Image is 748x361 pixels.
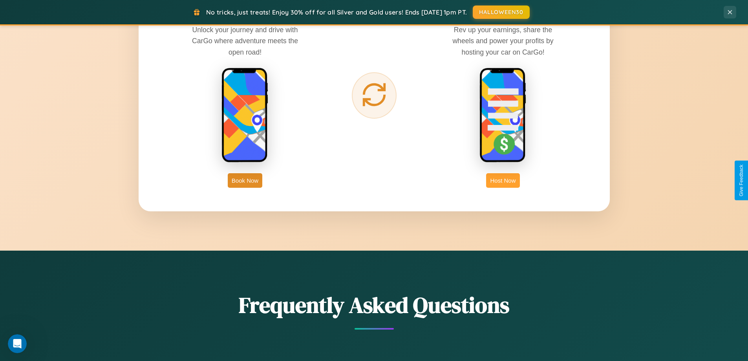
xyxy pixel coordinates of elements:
[444,24,562,57] p: Rev up your earnings, share the wheels and power your profits by hosting your car on CarGo!
[139,290,610,320] h2: Frequently Asked Questions
[479,68,527,163] img: host phone
[739,165,744,196] div: Give Feedback
[486,173,519,188] button: Host Now
[228,173,262,188] button: Book Now
[473,5,530,19] button: HALLOWEEN30
[8,334,27,353] iframe: Intercom live chat
[221,68,269,163] img: rent phone
[186,24,304,57] p: Unlock your journey and drive with CarGo where adventure meets the open road!
[206,8,467,16] span: No tricks, just treats! Enjoy 30% off for all Silver and Gold users! Ends [DATE] 1pm PT.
